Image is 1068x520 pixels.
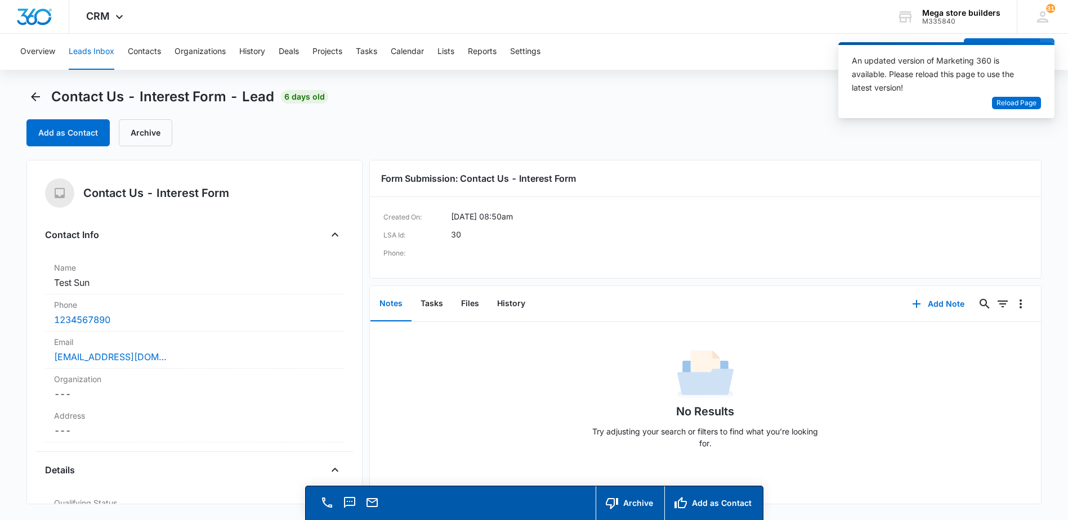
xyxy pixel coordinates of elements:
button: Search... [976,295,994,313]
div: Organization--- [45,369,344,405]
button: Add as Contact [664,486,763,520]
span: 6 days old [281,90,328,104]
label: Address [54,410,335,422]
div: NameTest Sun [45,257,344,294]
button: Projects [312,34,342,70]
div: Address--- [45,405,344,442]
div: Phone1234567890 [45,294,344,331]
dt: Phone: [383,246,451,260]
h4: Contact Info [45,228,99,241]
button: Call [319,495,335,510]
div: Email[EMAIL_ADDRESS][DOMAIN_NAME] [45,331,344,369]
button: Overview [20,34,55,70]
div: notifications count [1046,4,1055,13]
button: Calendar [391,34,424,70]
button: Add Contact [964,38,1040,65]
h1: No Results [676,403,734,420]
button: History [239,34,265,70]
button: Settings [510,34,540,70]
button: Back [26,88,44,106]
button: Organizations [175,34,226,70]
button: Tasks [356,34,377,70]
div: account name [922,8,1000,17]
button: Deals [279,34,299,70]
span: Contact Us - Interest Form - Lead [51,88,274,105]
label: Qualifying Status [54,497,335,509]
dd: --- [54,424,335,437]
button: Add as Contact [26,119,110,146]
button: Files [452,286,488,321]
div: An updated version of Marketing 360 is available. Please reload this page to use the latest version! [852,54,1027,95]
button: Reports [468,34,497,70]
button: Contacts [128,34,161,70]
button: Text [342,495,358,510]
button: Lists [437,34,454,70]
span: CRM [86,10,110,22]
button: Close [326,226,344,244]
label: Name [54,262,335,274]
h4: Details [45,463,75,477]
button: Notes [370,286,412,321]
h3: Form Submission: Contact Us - Interest Form [381,172,1029,185]
a: [EMAIL_ADDRESS][DOMAIN_NAME] [54,350,167,364]
button: Archive [596,486,664,520]
button: Leads Inbox [69,34,114,70]
button: Tasks [412,286,452,321]
a: 1234567890 [54,313,110,326]
button: Email [364,495,380,510]
p: Try adjusting your search or filters to find what you’re looking for. [587,425,824,449]
dd: [DATE] 08:50am [451,210,513,224]
div: account id [922,17,1000,25]
label: Email [54,336,335,348]
button: Reload Page [992,97,1041,110]
button: History [488,286,534,321]
label: Organization [54,373,335,385]
button: Filters [994,295,1012,313]
h5: Contact Us - Interest Form [83,185,229,201]
a: Email [364,501,380,511]
img: No Data [677,347,734,403]
span: Reload Page [996,98,1036,109]
dt: LSA Id: [383,228,451,242]
button: Close [326,461,344,479]
a: Call [319,501,335,511]
a: Text [342,501,358,511]
label: Phone [54,299,335,311]
dt: Created On: [383,210,451,224]
dd: Test Sun [54,276,335,289]
dd: 30 [451,228,461,242]
button: Add Note [901,290,976,317]
dd: --- [54,387,335,401]
button: Archive [119,119,172,146]
span: 31 [1046,4,1055,13]
button: Overflow Menu [1012,295,1030,313]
